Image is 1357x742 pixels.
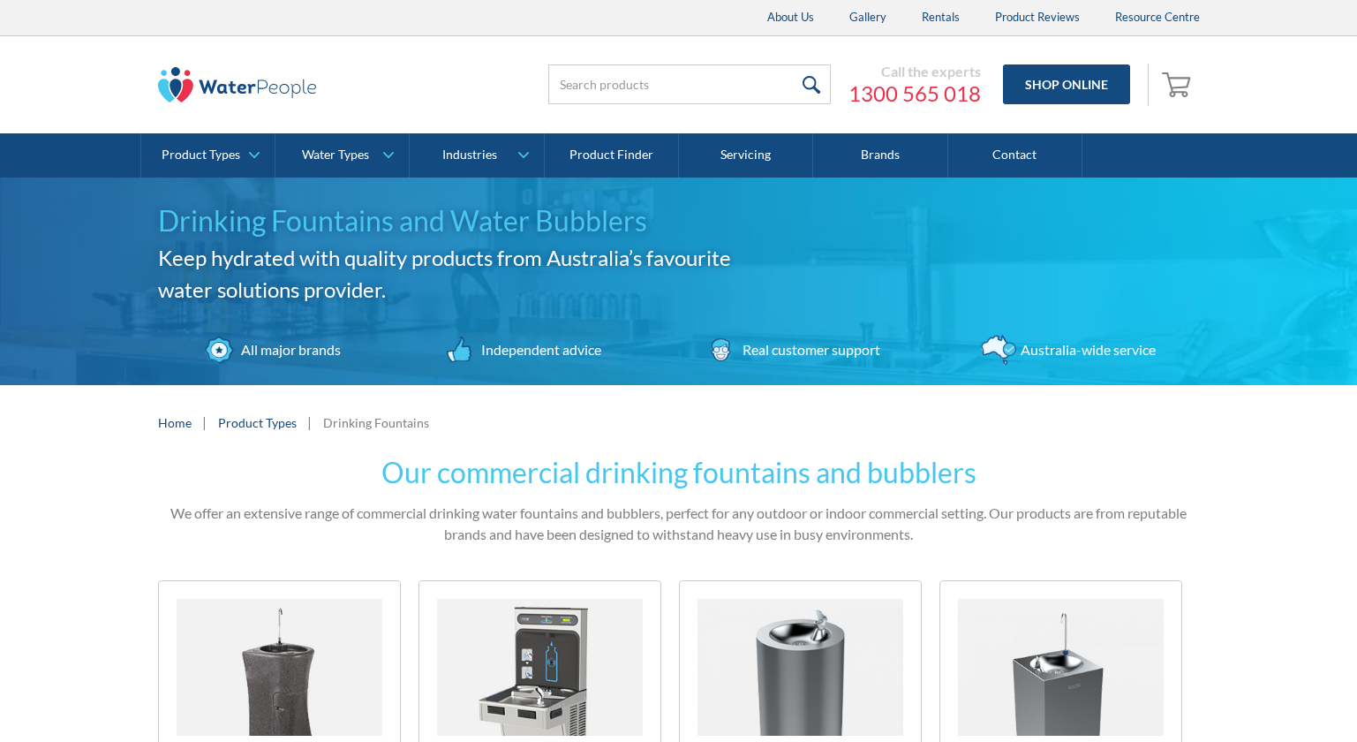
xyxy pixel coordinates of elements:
[410,133,543,178] a: Industries
[1003,64,1130,104] a: Shop Online
[158,503,1200,545] p: We offer an extensive range of commercial drinking water fountains and bubblers, perfect for any ...
[1016,339,1156,360] div: Australia-wide service
[158,451,1200,494] h2: Our commercial drinking fountains and bubblers
[162,148,240,163] div: Product Types
[679,133,813,178] a: Servicing
[158,413,192,432] a: Home
[545,133,679,178] a: Product Finder
[141,133,275,178] a: Product Types
[848,63,981,80] div: Call the experts
[813,133,947,178] a: Brands
[302,148,369,163] div: Water Types
[848,80,981,107] a: 1300 565 018
[158,200,758,242] h1: Drinking Fountains and Water Bubblers
[158,67,317,102] img: The Water People
[237,339,341,360] div: All major brands
[477,339,601,360] div: Independent advice
[1162,70,1195,98] img: shopping cart
[1180,654,1357,742] iframe: podium webchat widget bubble
[442,148,497,163] div: Industries
[218,413,297,432] a: Product Types
[305,412,314,433] div: |
[323,413,429,432] div: Drinking Fountains
[948,133,1082,178] a: Contact
[158,242,758,306] h2: Keep hydrated with quality products from Australia’s favourite water solutions provider.
[548,64,831,104] input: Search products
[738,339,880,360] div: Real customer support
[200,412,209,433] div: |
[275,133,409,178] a: Water Types
[1157,64,1200,106] a: Open empty cart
